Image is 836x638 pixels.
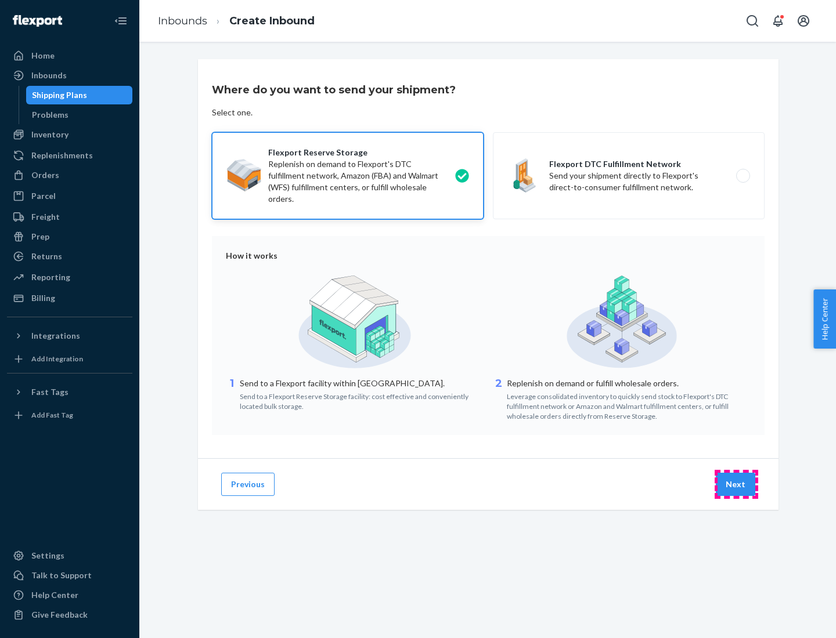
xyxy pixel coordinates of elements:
a: Replenishments [7,146,132,165]
button: Open notifications [766,9,790,32]
a: Add Integration [7,350,132,368]
a: Inbounds [158,14,207,27]
div: Prep [31,231,49,242]
a: Inbounds [7,66,132,85]
a: Problems [26,106,133,124]
a: Inventory [7,125,132,144]
div: Inventory [31,129,69,140]
div: Talk to Support [31,570,92,581]
div: Billing [31,292,55,304]
div: Freight [31,211,60,223]
div: How it works [226,250,751,262]
a: Shipping Plans [26,86,133,104]
div: Select one. [212,107,253,118]
a: Billing [7,289,132,307]
p: Send to a Flexport facility within [GEOGRAPHIC_DATA]. [240,378,484,389]
ol: breadcrumbs [149,4,324,38]
div: Integrations [31,330,80,342]
button: Open account menu [792,9,815,32]
a: Create Inbound [229,14,315,27]
div: 2 [493,376,505,421]
button: Integrations [7,327,132,345]
div: Leverage consolidated inventory to quickly send stock to Flexport's DTC fulfillment network or Am... [507,389,751,421]
div: Send to a Flexport Reserve Storage facility: cost effective and conveniently located bulk storage. [240,389,484,411]
div: Inbounds [31,70,67,81]
div: Home [31,50,55,61]
a: Talk to Support [7,566,132,585]
div: Replenishments [31,150,93,161]
a: Reporting [7,268,132,287]
div: Reporting [31,271,70,283]
a: Add Fast Tag [7,406,132,425]
div: Fast Tags [31,386,69,398]
a: Parcel [7,187,132,205]
a: Settings [7,546,132,565]
div: Add Integration [31,354,83,364]
button: Give Feedback [7,606,132,624]
div: Parcel [31,190,56,202]
button: Fast Tags [7,383,132,401]
p: Replenish on demand or fulfill wholesale orders. [507,378,751,389]
img: Flexport logo [13,15,62,27]
div: Add Fast Tag [31,410,73,420]
div: Give Feedback [31,609,88,621]
a: Help Center [7,586,132,604]
a: Orders [7,166,132,184]
button: Close Navigation [109,9,132,32]
div: Problems [32,109,69,121]
div: Shipping Plans [32,89,87,101]
a: Returns [7,247,132,266]
div: Settings [31,550,64,561]
a: Home [7,46,132,65]
button: Next [716,473,755,496]
div: Orders [31,169,59,181]
a: Prep [7,227,132,246]
div: Returns [31,251,62,262]
button: Open Search Box [741,9,764,32]
button: Help Center [813,289,836,349]
div: Help Center [31,589,78,601]
h3: Where do you want to send your shipment? [212,82,456,97]
div: 1 [226,376,237,411]
button: Previous [221,473,275,496]
a: Freight [7,208,132,226]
